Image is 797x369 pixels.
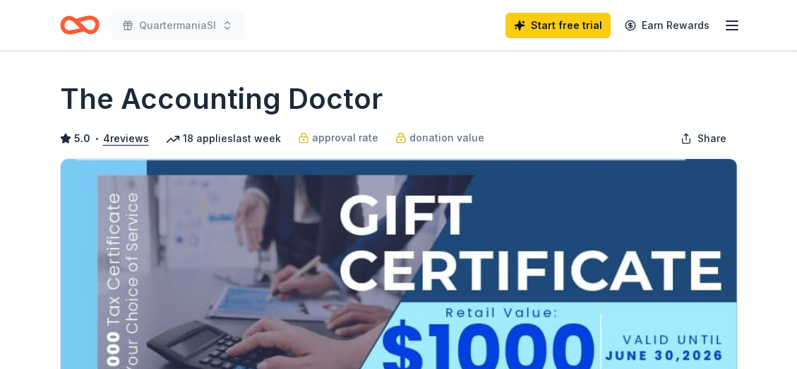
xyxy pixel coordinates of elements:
[312,129,378,146] span: approval rate
[669,124,738,153] button: Share
[60,8,100,42] a: Home
[74,130,90,147] span: 5.0
[616,13,718,38] a: Earn Rewards
[697,130,726,147] span: Share
[103,130,149,147] button: 4reviews
[94,133,99,144] span: •
[60,79,383,119] h1: The Accounting Doctor
[298,129,378,146] a: approval rate
[139,17,216,34] span: QuartermaniaSI
[166,130,281,147] div: 18 applies last week
[395,129,484,146] a: donation value
[111,11,244,40] button: QuartermaniaSI
[505,13,611,38] a: Start free trial
[409,129,484,146] span: donation value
